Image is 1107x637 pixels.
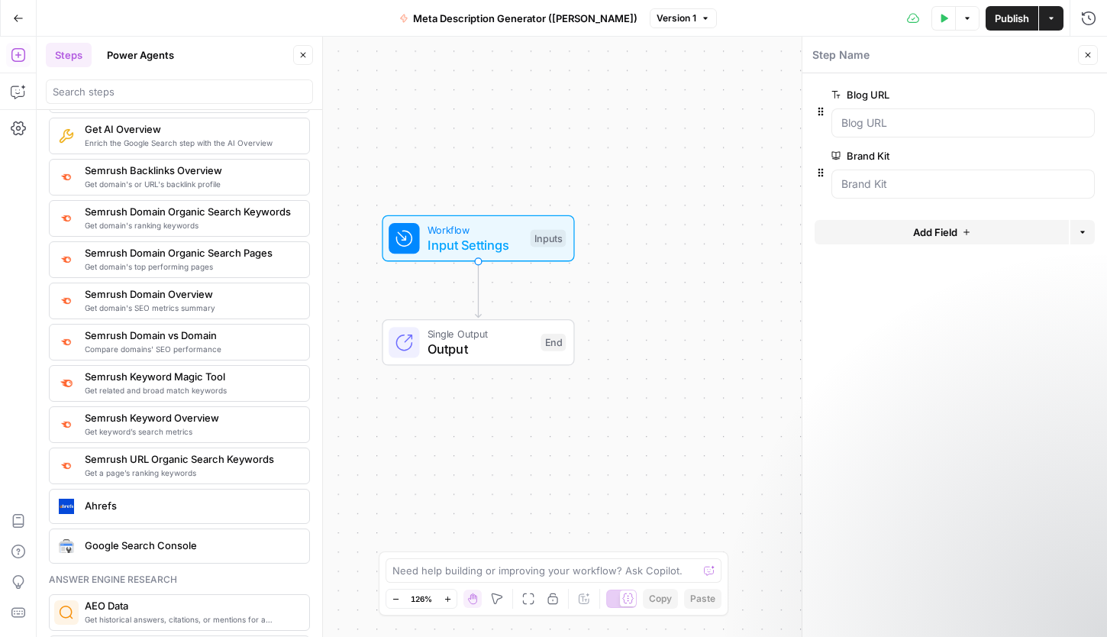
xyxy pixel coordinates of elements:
span: Output [428,340,534,359]
img: v3j4otw2j2lxnxfkcl44e66h4fup [59,418,74,431]
button: Publish [986,6,1038,31]
span: Get keyword’s search metrics [85,425,297,438]
img: 4e4w6xi9sjogcjglmt5eorgxwtyu [59,294,74,307]
span: Publish [995,11,1029,26]
img: otu06fjiulrdwrqmbs7xihm55rg9 [59,253,74,266]
span: Add Field [913,225,957,240]
img: google-search-console.svg [59,539,74,553]
div: WorkflowInput SettingsInputs [329,215,628,262]
span: AEO Data [85,598,297,613]
div: Answer engine research [49,573,310,587]
span: Semrush Backlinks Overview [85,163,297,178]
span: Get domain's or URL's backlink profile [85,178,297,190]
input: Search steps [53,84,306,99]
span: Meta Description Generator ([PERSON_NAME]) [413,11,637,26]
span: Semrush Domain Organic Search Pages [85,245,297,260]
span: Paste [690,592,715,606]
img: ahrefs_icon.png [59,499,74,514]
span: Semrush Domain Overview [85,286,297,302]
span: Get related and broad match keywords [85,384,297,396]
span: Get domain's SEO metrics summary [85,302,297,314]
div: Inputs [531,230,566,247]
span: Get historical answers, citations, or mentions for a question [85,613,297,626]
img: zn8kcn4lc16eab7ly04n2pykiy7x [59,335,74,348]
span: Semrush Keyword Magic Tool [85,369,297,384]
span: Google Search Console [85,538,297,553]
span: Workflow [428,222,523,238]
span: Get AI Overview [85,121,297,137]
button: Meta Description Generator ([PERSON_NAME]) [390,6,647,31]
span: Input Settings [428,235,523,254]
span: Semrush Domain Organic Search Keywords [85,204,297,219]
div: End [541,334,566,351]
span: 126% [411,593,432,605]
span: Version 1 [657,11,696,25]
input: Brand Kit [841,176,1085,192]
img: 8a3tdog8tf0qdwwcclgyu02y995m [59,376,74,391]
button: Copy [643,589,678,609]
img: 3lyvnidk9veb5oecvmize2kaffdg [59,170,74,183]
button: Steps [46,43,92,67]
span: Semrush URL Organic Search Keywords [85,451,297,467]
span: Ahrefs [85,498,297,513]
span: Copy [649,592,672,606]
button: Add Field [815,220,1069,244]
img: p4kt2d9mz0di8532fmfgvfq6uqa0 [59,212,74,225]
span: Get domain's ranking keywords [85,219,297,231]
span: Enrich the Google Search step with the AI Overview [85,137,297,149]
input: Blog URL [841,115,1085,131]
span: Get domain's top performing pages [85,260,297,273]
div: Single OutputOutputEnd [329,319,628,366]
span: Single Output [428,326,534,341]
button: Version 1 [650,8,717,28]
span: Get a page’s ranking keywords [85,467,297,479]
label: Brand Kit [831,148,1009,163]
img: ey5lt04xp3nqzrimtu8q5fsyor3u [59,459,74,472]
span: Compare domains' SEO performance [85,343,297,355]
img: 73nre3h8eff8duqnn8tc5kmlnmbe [59,128,74,144]
span: Semrush Keyword Overview [85,410,297,425]
button: Power Agents [98,43,183,67]
span: Semrush Domain vs Domain [85,328,297,343]
button: Paste [684,589,721,609]
label: Blog URL [831,87,1009,102]
g: Edge from start to end [476,261,482,317]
